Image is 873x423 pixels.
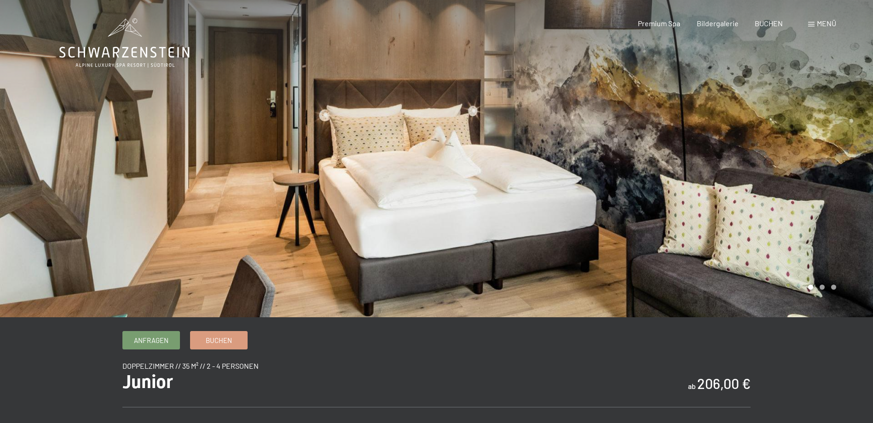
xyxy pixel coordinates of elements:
span: Menü [817,19,836,28]
a: Buchen [191,332,247,349]
span: Junior [122,371,173,393]
span: ab [688,382,696,390]
a: Bildergalerie [697,19,739,28]
a: BUCHEN [755,19,783,28]
span: Buchen [206,336,232,345]
span: Doppelzimmer // 35 m² // 2 - 4 Personen [122,361,259,370]
b: 206,00 € [697,375,751,392]
span: Anfragen [134,336,168,345]
a: Anfragen [123,332,179,349]
a: Premium Spa [638,19,680,28]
